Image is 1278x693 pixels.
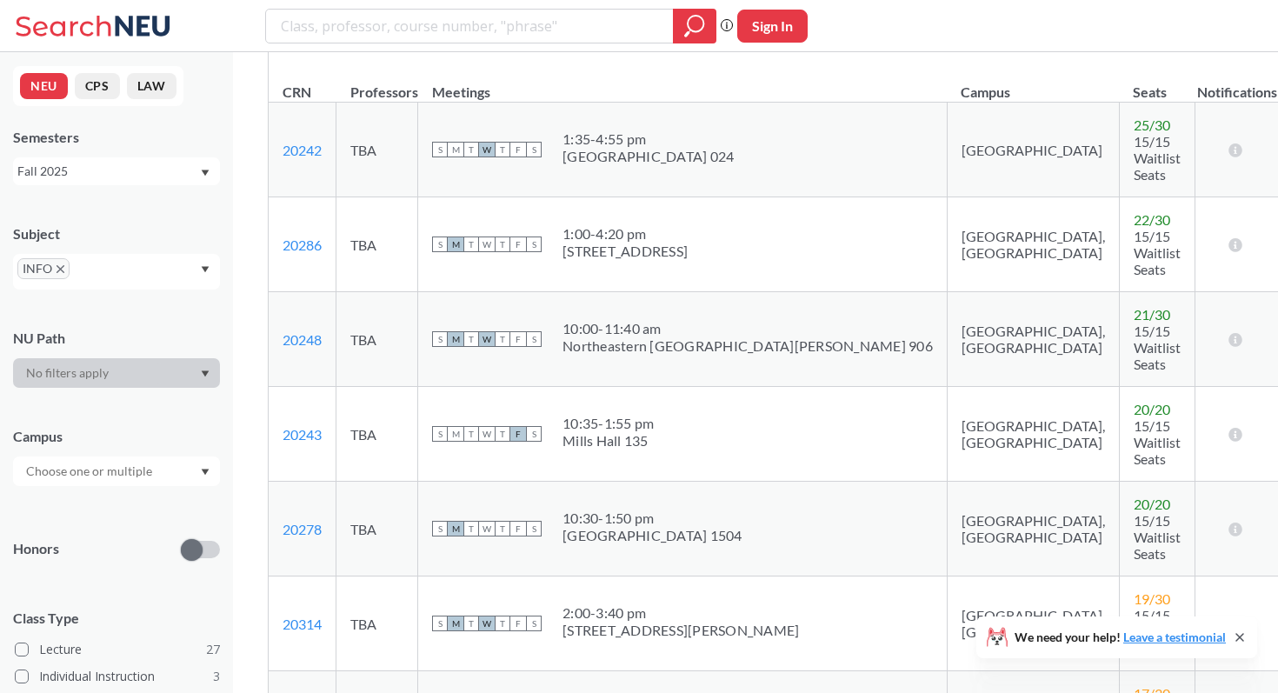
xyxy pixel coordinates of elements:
[1134,607,1181,656] span: 15/15 Waitlist Seats
[1134,117,1170,133] span: 25 / 30
[1134,401,1170,417] span: 20 / 20
[17,461,163,482] input: Choose one or multiple
[737,10,808,43] button: Sign In
[448,142,463,157] span: M
[206,640,220,659] span: 27
[17,258,70,279] span: INFOX to remove pill
[13,456,220,486] div: Dropdown arrow
[562,432,654,450] div: Mills Hall 135
[432,237,448,252] span: S
[20,73,68,99] button: NEU
[448,237,463,252] span: M
[510,237,526,252] span: F
[13,224,220,243] div: Subject
[1123,630,1226,644] a: Leave a testimonial
[201,370,210,377] svg: Dropdown arrow
[283,331,322,348] a: 20248
[1134,590,1170,607] span: 19 / 30
[283,237,322,253] a: 20286
[526,521,542,536] span: S
[463,426,479,442] span: T
[201,170,210,177] svg: Dropdown arrow
[213,667,220,686] span: 3
[562,415,654,432] div: 10:35 - 1:55 pm
[13,329,220,348] div: NU Path
[562,320,933,337] div: 10:00 - 11:40 am
[283,426,322,443] a: 20243
[418,65,948,103] th: Meetings
[13,157,220,185] div: Fall 2025Dropdown arrow
[562,130,734,148] div: 1:35 - 4:55 pm
[479,616,495,631] span: W
[1134,512,1181,562] span: 15/15 Waitlist Seats
[201,469,210,476] svg: Dropdown arrow
[448,331,463,347] span: M
[947,197,1119,292] td: [GEOGRAPHIC_DATA], [GEOGRAPHIC_DATA]
[510,616,526,631] span: F
[947,576,1119,671] td: [GEOGRAPHIC_DATA], [GEOGRAPHIC_DATA]
[947,482,1119,576] td: [GEOGRAPHIC_DATA], [GEOGRAPHIC_DATA]
[13,609,220,628] span: Class Type
[432,616,448,631] span: S
[432,142,448,157] span: S
[479,142,495,157] span: W
[13,539,59,559] p: Honors
[479,521,495,536] span: W
[526,331,542,347] span: S
[463,616,479,631] span: T
[495,616,510,631] span: T
[336,387,418,482] td: TBA
[479,331,495,347] span: W
[283,521,322,537] a: 20278
[510,521,526,536] span: F
[526,426,542,442] span: S
[448,616,463,631] span: M
[15,665,220,688] label: Individual Instruction
[13,254,220,290] div: INFOX to remove pillDropdown arrow
[1134,417,1181,467] span: 15/15 Waitlist Seats
[17,162,199,181] div: Fall 2025
[479,426,495,442] span: W
[279,11,661,41] input: Class, professor, course number, "phrase"
[562,604,799,622] div: 2:00 - 3:40 pm
[336,103,418,197] td: TBA
[673,9,716,43] div: magnifying glass
[336,482,418,576] td: TBA
[448,426,463,442] span: M
[432,521,448,536] span: S
[947,292,1119,387] td: [GEOGRAPHIC_DATA], [GEOGRAPHIC_DATA]
[1119,65,1195,103] th: Seats
[13,427,220,446] div: Campus
[562,225,688,243] div: 1:00 - 4:20 pm
[479,237,495,252] span: W
[13,358,220,388] div: Dropdown arrow
[947,387,1119,482] td: [GEOGRAPHIC_DATA], [GEOGRAPHIC_DATA]
[495,426,510,442] span: T
[495,521,510,536] span: T
[510,331,526,347] span: F
[463,237,479,252] span: T
[526,237,542,252] span: S
[684,14,705,38] svg: magnifying glass
[562,510,742,527] div: 10:30 - 1:50 pm
[526,142,542,157] span: S
[1134,211,1170,228] span: 22 / 30
[432,331,448,347] span: S
[562,243,688,260] div: [STREET_ADDRESS]
[947,65,1119,103] th: Campus
[510,142,526,157] span: F
[562,337,933,355] div: Northeastern [GEOGRAPHIC_DATA][PERSON_NAME] 906
[463,521,479,536] span: T
[57,265,64,273] svg: X to remove pill
[1134,228,1181,277] span: 15/15 Waitlist Seats
[127,73,176,99] button: LAW
[201,266,210,273] svg: Dropdown arrow
[432,426,448,442] span: S
[336,197,418,292] td: TBA
[463,142,479,157] span: T
[283,616,322,632] a: 20314
[1134,323,1181,372] span: 15/15 Waitlist Seats
[562,527,742,544] div: [GEOGRAPHIC_DATA] 1504
[495,142,510,157] span: T
[526,616,542,631] span: S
